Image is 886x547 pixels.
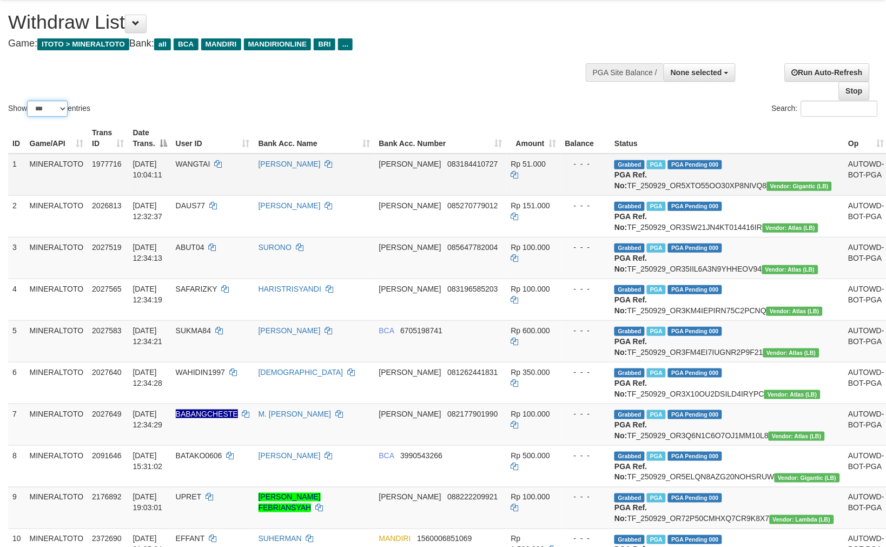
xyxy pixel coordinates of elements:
span: ABUT04 [176,243,204,252]
b: PGA Ref. No: [614,170,647,190]
span: [PERSON_NAME] [379,160,441,168]
td: 2 [8,195,25,237]
span: Grabbed [614,535,645,544]
span: UPRET [176,493,201,502]
div: - - - [565,200,606,211]
span: Vendor URL: https://dashboard.q2checkout.com/secure [762,265,818,274]
span: Vendor URL: https://dashboard.q2checkout.com/secure [775,473,840,483]
span: WAHIDIN1997 [176,368,225,377]
span: Grabbed [614,327,645,336]
span: Marked by bylanggota2 [647,493,666,503]
a: [PERSON_NAME] FEBRIANSYAH [259,493,321,512]
span: 2027565 [92,285,122,293]
b: PGA Ref. No: [614,504,647,523]
input: Search: [801,101,878,117]
span: [DATE] 10:04:11 [133,160,163,179]
span: Vendor URL: https://dashboard.q2checkout.com/secure [767,182,832,191]
span: PGA Pending [668,160,722,169]
a: [PERSON_NAME] [259,201,321,210]
b: PGA Ref. No: [614,254,647,273]
span: Marked by bylanggota2 [647,452,666,461]
label: Show entries [8,101,90,117]
button: None selected [664,63,736,82]
select: Showentries [27,101,68,117]
th: User ID: activate to sort column ascending [171,123,254,154]
span: DAUS77 [176,201,205,210]
span: [DATE] 15:31:02 [133,451,163,471]
b: PGA Ref. No: [614,462,647,482]
span: Grabbed [614,285,645,294]
span: Copy 085270779012 to clipboard [447,201,498,210]
span: Marked by bylanggota1 [647,535,666,544]
th: Status [610,123,844,154]
td: 6 [8,362,25,404]
td: TF_250929_OR5ELQN8AZG20NOHSRUW [610,445,844,487]
div: - - - [565,492,606,503]
span: SUKMA84 [176,326,211,335]
td: TF_250929_OR5XTO55OO30XP8NIVQ8 [610,154,844,196]
span: PGA Pending [668,535,722,544]
td: 3 [8,237,25,279]
span: MANDIRI [201,38,241,50]
div: - - - [565,367,606,378]
td: MINERALTOTO [25,487,88,529]
div: - - - [565,408,606,419]
span: Marked by bylanggota2 [647,368,666,378]
th: ID [8,123,25,154]
span: Copy 085647782004 to clipboard [447,243,498,252]
span: 2027583 [92,326,122,335]
a: [PERSON_NAME] [259,326,321,335]
span: WANGTAI [176,160,210,168]
th: Balance [561,123,611,154]
span: Rp 500.000 [511,451,550,460]
th: Trans ID: activate to sort column ascending [88,123,128,154]
span: Grabbed [614,368,645,378]
td: MINERALTOTO [25,362,88,404]
span: Rp 100.000 [511,410,550,418]
b: PGA Ref. No: [614,212,647,232]
td: TF_250929_OR3SW21JN4KT014416IR [610,195,844,237]
td: TF_250929_OR3KM4IEPIRN75C2PCNQ [610,279,844,320]
span: 2091646 [92,451,122,460]
span: [DATE] 12:34:29 [133,410,163,429]
span: Copy 082177901990 to clipboard [447,410,498,418]
td: MINERALTOTO [25,154,88,196]
span: Grabbed [614,160,645,169]
span: BRI [314,38,335,50]
div: - - - [565,159,606,169]
th: Amount: activate to sort column ascending [507,123,561,154]
td: TF_250929_OR3X10OU2DSILD4IRYPC [610,362,844,404]
th: Bank Acc. Name: activate to sort column ascending [254,123,375,154]
span: Marked by bylanggota2 [647,202,666,211]
span: BCA [379,326,394,335]
td: TF_250929_OR35IIL6A3N9YHHEOV94 [610,237,844,279]
span: [DATE] 12:34:21 [133,326,163,346]
span: [PERSON_NAME] [379,410,441,418]
span: 2372690 [92,535,122,543]
span: SAFARIZKY [176,285,217,293]
div: - - - [565,242,606,253]
span: [DATE] 12:34:19 [133,285,163,304]
label: Search: [772,101,878,117]
span: Marked by bylanggota2 [647,410,666,419]
a: [DEMOGRAPHIC_DATA] [259,368,343,377]
span: all [154,38,171,50]
span: [DATE] 12:34:28 [133,368,163,387]
span: Nama rekening ada tanda titik/strip, harap diedit [176,410,238,418]
span: Vendor URL: https://dashboard.q2checkout.com/secure [763,348,819,358]
td: 5 [8,320,25,362]
td: MINERALTOTO [25,404,88,445]
div: - - - [565,533,606,544]
span: Rp 100.000 [511,243,550,252]
td: MINERALTOTO [25,445,88,487]
span: Vendor URL: https://dashboard.q2checkout.com/secure [766,307,823,316]
h4: Game: Bank: [8,38,580,49]
span: Vendor URL: https://dashboard.q2checkout.com/secure [770,515,834,524]
span: PGA Pending [668,493,722,503]
td: MINERALTOTO [25,279,88,320]
span: Rp 51.000 [511,160,546,168]
span: Copy 083196585203 to clipboard [447,285,498,293]
b: PGA Ref. No: [614,295,647,315]
td: TF_250929_OR72P50CMHXQ7CR9K8X7 [610,487,844,529]
span: [PERSON_NAME] [379,368,441,377]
